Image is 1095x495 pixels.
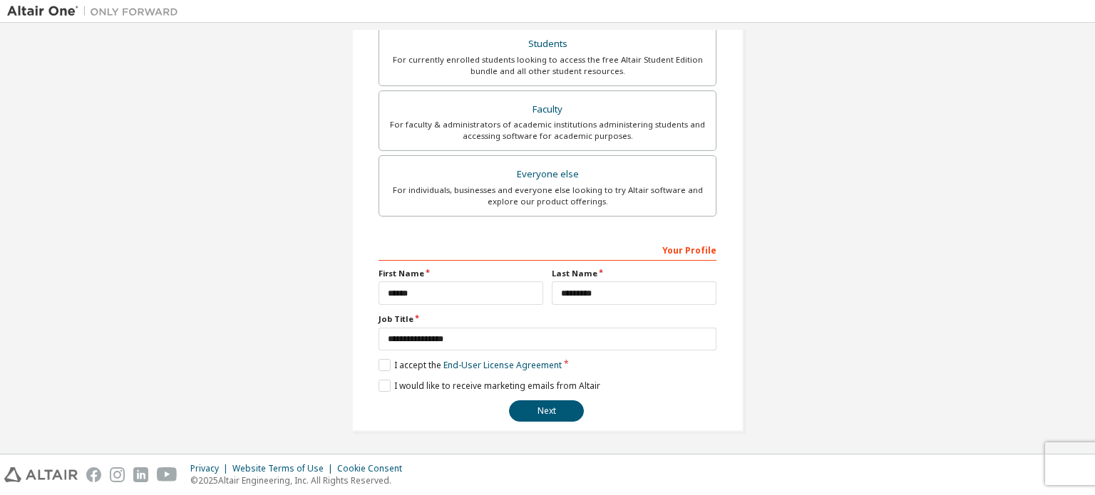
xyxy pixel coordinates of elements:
[552,268,716,279] label: Last Name
[443,359,562,371] a: End-User License Agreement
[379,359,562,371] label: I accept the
[379,238,716,261] div: Your Profile
[388,165,707,184] div: Everyone else
[379,380,600,392] label: I would like to receive marketing emails from Altair
[379,313,716,325] label: Job Title
[110,467,125,482] img: instagram.svg
[388,54,707,77] div: For currently enrolled students looking to access the free Altair Student Edition bundle and all ...
[190,463,232,474] div: Privacy
[388,119,707,142] div: For faculty & administrators of academic institutions administering students and accessing softwa...
[190,474,411,486] p: © 2025 Altair Engineering, Inc. All Rights Reserved.
[7,4,185,19] img: Altair One
[133,467,148,482] img: linkedin.svg
[157,467,178,482] img: youtube.svg
[232,463,337,474] div: Website Terms of Use
[337,463,411,474] div: Cookie Consent
[388,100,707,120] div: Faculty
[388,184,707,207] div: For individuals, businesses and everyone else looking to try Altair software and explore our prod...
[4,467,78,482] img: altair_logo.svg
[379,268,543,279] label: First Name
[509,400,584,422] button: Next
[388,34,707,54] div: Students
[86,467,101,482] img: facebook.svg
